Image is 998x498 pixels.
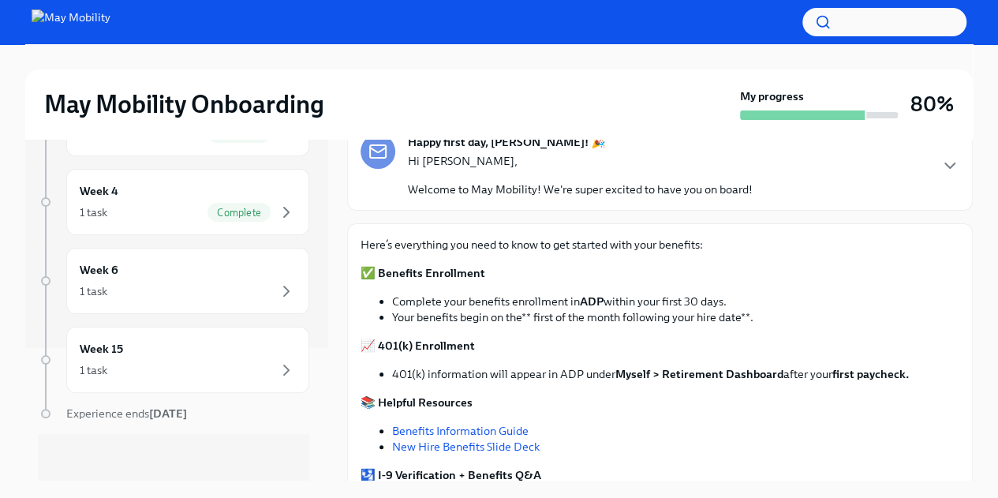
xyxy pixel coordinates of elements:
span: Experience ends [66,406,187,421]
a: Week 151 task [38,327,309,393]
strong: Myself > Retirement Dashboard [615,367,783,381]
li: Your benefits begin on the** first of the month following your hire date**. [392,309,959,325]
a: Week 61 task [38,248,309,314]
strong: Happy first day, [PERSON_NAME]! 🎉 [408,134,606,150]
h6: Week 6 [80,261,118,279]
img: May Mobility [32,9,110,35]
div: 1 task [80,283,107,299]
strong: ADP [580,294,604,309]
strong: first paycheck. [832,367,909,381]
a: New Hire Benefits Slide Deck [392,440,540,454]
p: Hi [PERSON_NAME], [408,153,753,169]
a: Benefits Information Guide [392,424,529,438]
h2: May Mobility Onboarding [44,88,324,120]
strong: [DATE] [149,406,187,421]
li: Complete your benefits enrollment in within your first 30 days. [392,294,959,309]
strong: My progress [740,88,804,104]
p: Welcome to May Mobility! We're super excited to have you on board! [408,182,753,197]
span: Complete [207,207,271,219]
h3: 80% [910,90,954,118]
a: Week 41 taskComplete [38,169,309,235]
strong: 📈 401(k) Enrollment [361,339,475,353]
div: 1 task [80,362,107,378]
div: 1 task [80,204,107,220]
h6: Week 4 [80,182,118,200]
strong: 📚 Helpful Resources [361,395,473,410]
h6: Week 15 [80,340,123,358]
strong: 🛂 I-9 Verification + Benefits Q&A [361,468,541,482]
li: 401(k) information will appear in ADP under after your [392,366,959,382]
strong: ✅ Benefits Enrollment [361,266,485,280]
p: Here’s everything you need to know to get started with your benefits: [361,237,959,253]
